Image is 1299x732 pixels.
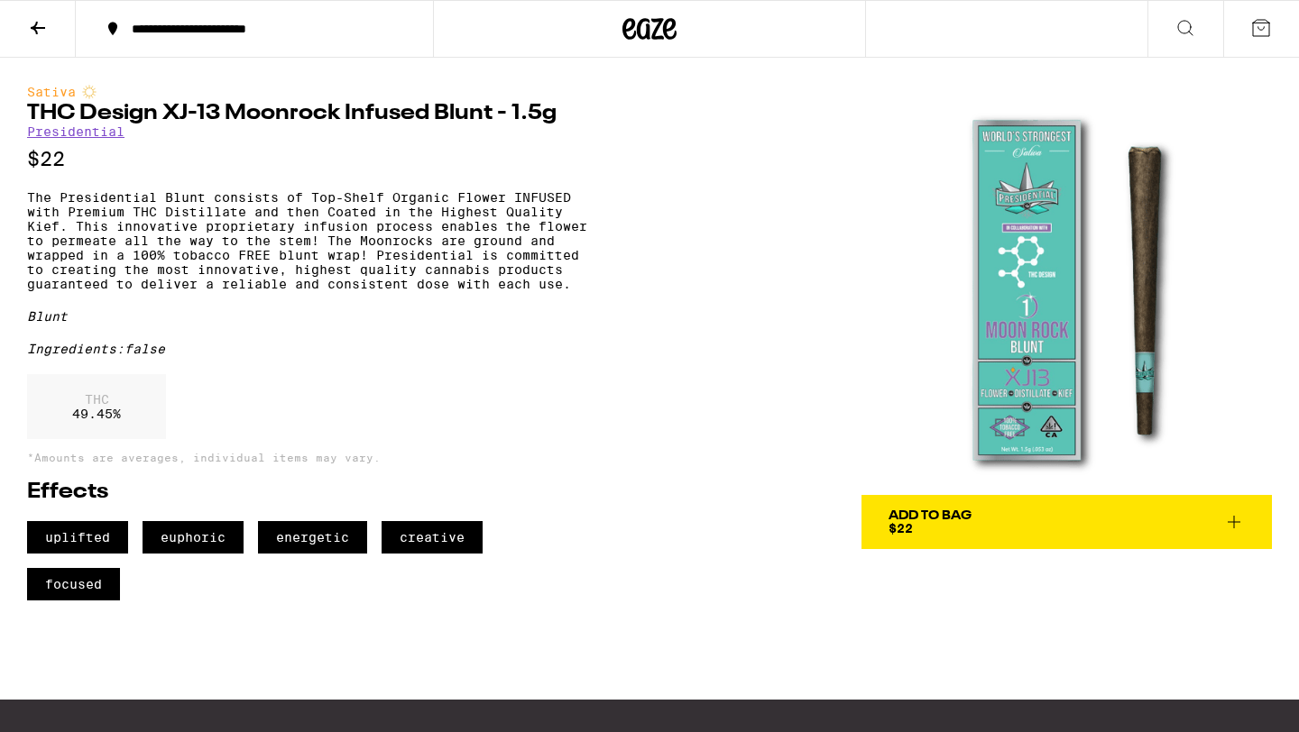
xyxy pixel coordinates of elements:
a: Presidential [27,124,124,139]
span: creative [382,521,483,554]
p: *Amounts are averages, individual items may vary. [27,452,587,463]
h1: THC Design XJ-13 Moonrock Infused Blunt - 1.5g [27,103,587,124]
div: Blunt [27,309,587,324]
span: focused [27,568,120,600]
span: euphoric [143,521,244,554]
p: $22 [27,148,587,170]
div: Add To Bag [889,509,972,522]
h2: Effects [27,481,587,503]
img: Presidential - THC Design XJ-13 Moonrock Infused Blunt - 1.5g [861,85,1272,495]
img: sativaColor.svg [82,85,97,99]
span: energetic [258,521,367,554]
span: uplifted [27,521,128,554]
div: Sativa [27,85,587,99]
div: 49.45 % [27,374,166,439]
div: Ingredients: false [27,342,587,356]
span: $22 [889,521,913,535]
p: THC [72,392,121,407]
button: Add To Bag$22 [861,495,1272,549]
p: The Presidential Blunt consists of Top-Shelf Organic Flower INFUSED with Premium THC Distillate a... [27,190,587,291]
